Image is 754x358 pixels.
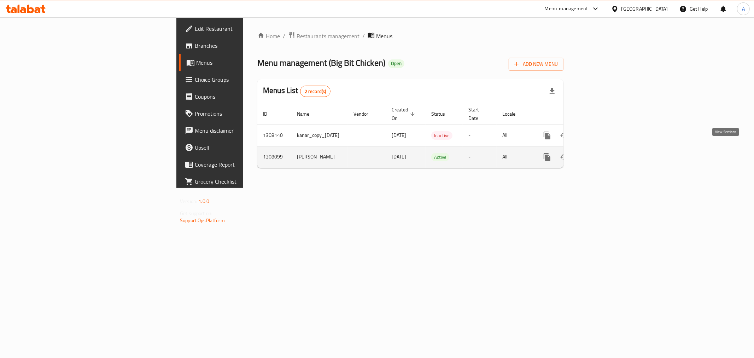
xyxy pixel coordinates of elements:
[509,58,563,71] button: Add New Menu
[556,127,573,144] button: Change Status
[179,54,302,71] a: Menus
[621,5,668,13] div: [GEOGRAPHIC_DATA]
[180,216,225,225] a: Support.OpsPlatform
[195,75,297,84] span: Choice Groups
[376,32,392,40] span: Menus
[179,105,302,122] a: Promotions
[497,146,533,168] td: All
[742,5,745,13] span: A
[431,110,454,118] span: Status
[514,60,558,69] span: Add New Menu
[297,110,318,118] span: Name
[195,41,297,50] span: Branches
[291,125,348,146] td: kanar_copy_[DATE]
[300,88,331,95] span: 2 record(s)
[392,105,417,122] span: Created On
[195,92,297,101] span: Coupons
[195,24,297,33] span: Edit Restaurant
[195,126,297,135] span: Menu disclaimer
[392,131,406,140] span: [DATE]
[257,31,563,41] nav: breadcrumb
[180,197,197,206] span: Version:
[300,86,331,97] div: Total records count
[179,122,302,139] a: Menu disclaimer
[180,209,212,218] span: Get support on:
[362,32,365,40] li: /
[463,125,497,146] td: -
[539,149,556,166] button: more
[179,88,302,105] a: Coupons
[263,110,276,118] span: ID
[288,31,360,41] a: Restaurants management
[257,103,612,168] table: enhanced table
[196,58,297,67] span: Menus
[179,71,302,88] a: Choice Groups
[533,103,612,125] th: Actions
[431,153,449,161] span: Active
[291,146,348,168] td: [PERSON_NAME]
[431,132,452,140] span: Inactive
[297,32,360,40] span: Restaurants management
[179,37,302,54] a: Branches
[353,110,378,118] span: Vendor
[556,149,573,166] button: Change Status
[179,173,302,190] a: Grocery Checklist
[179,156,302,173] a: Coverage Report
[468,105,488,122] span: Start Date
[392,152,406,161] span: [DATE]
[388,59,404,68] div: Open
[257,55,385,71] span: Menu management ( Big Bit Chicken )
[198,197,209,206] span: 1.0.0
[545,5,588,13] div: Menu-management
[195,109,297,118] span: Promotions
[179,20,302,37] a: Edit Restaurant
[502,110,525,118] span: Locale
[195,143,297,152] span: Upsell
[463,146,497,168] td: -
[388,60,404,67] span: Open
[544,83,561,100] div: Export file
[195,160,297,169] span: Coverage Report
[263,85,331,97] h2: Menus List
[539,127,556,144] button: more
[179,139,302,156] a: Upsell
[195,177,297,186] span: Grocery Checklist
[497,125,533,146] td: All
